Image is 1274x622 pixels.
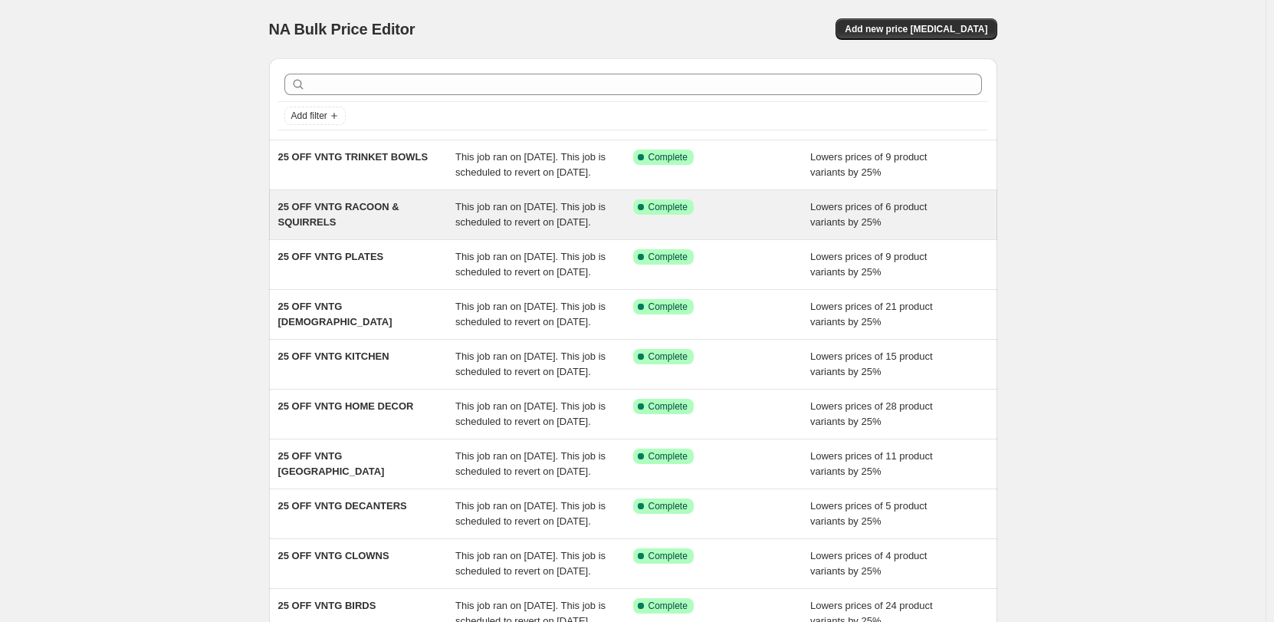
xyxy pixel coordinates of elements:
[648,201,688,213] span: Complete
[278,450,385,477] span: 25 OFF VNTG [GEOGRAPHIC_DATA]
[648,600,688,612] span: Complete
[455,400,606,427] span: This job ran on [DATE]. This job is scheduled to revert on [DATE].
[455,350,606,377] span: This job ran on [DATE]. This job is scheduled to revert on [DATE].
[810,500,927,527] span: Lowers prices of 5 product variants by 25%
[648,350,688,363] span: Complete
[455,151,606,178] span: This job ran on [DATE]. This job is scheduled to revert on [DATE].
[845,23,987,35] span: Add new price [MEDICAL_DATA]
[810,301,933,327] span: Lowers prices of 21 product variants by 25%
[455,550,606,577] span: This job ran on [DATE]. This job is scheduled to revert on [DATE].
[278,500,407,512] span: 25 OFF VNTG DECANTERS
[810,400,933,427] span: Lowers prices of 28 product variants by 25%
[278,301,392,327] span: 25 OFF VNTG [DEMOGRAPHIC_DATA]
[648,500,688,512] span: Complete
[648,450,688,462] span: Complete
[269,21,415,38] span: NA Bulk Price Editor
[810,550,927,577] span: Lowers prices of 4 product variants by 25%
[810,201,927,228] span: Lowers prices of 6 product variants by 25%
[278,400,414,412] span: 25 OFF VNTG HOME DECOR
[455,500,606,527] span: This job ran on [DATE]. This job is scheduled to revert on [DATE].
[278,600,376,611] span: 25 OFF VNTG BIRDS
[648,400,688,413] span: Complete
[648,151,688,163] span: Complete
[291,110,327,122] span: Add filter
[278,151,428,163] span: 25 OFF VNTG TRINKET BOWLS
[648,550,688,562] span: Complete
[648,301,688,313] span: Complete
[810,350,933,377] span: Lowers prices of 15 product variants by 25%
[284,107,346,125] button: Add filter
[278,550,389,561] span: 25 OFF VNTG CLOWNS
[810,251,927,278] span: Lowers prices of 9 product variants by 25%
[455,301,606,327] span: This job ran on [DATE]. This job is scheduled to revert on [DATE].
[810,450,933,477] span: Lowers prices of 11 product variants by 25%
[836,18,997,40] button: Add new price [MEDICAL_DATA]
[278,350,389,362] span: 25 OFF VNTG KITCHEN
[278,201,399,228] span: 25 OFF VNTG RACOON & SQUIRRELS
[455,201,606,228] span: This job ran on [DATE]. This job is scheduled to revert on [DATE].
[455,251,606,278] span: This job ran on [DATE]. This job is scheduled to revert on [DATE].
[278,251,384,262] span: 25 OFF VNTG PLATES
[810,151,927,178] span: Lowers prices of 9 product variants by 25%
[648,251,688,263] span: Complete
[455,450,606,477] span: This job ran on [DATE]. This job is scheduled to revert on [DATE].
